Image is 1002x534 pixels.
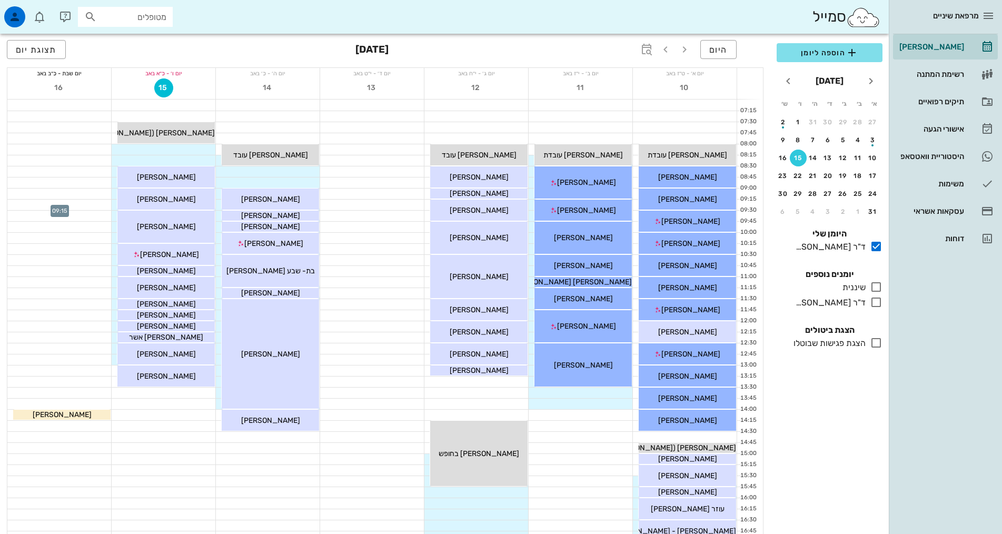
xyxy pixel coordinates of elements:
[7,40,66,59] button: תצוגת יום
[850,136,867,144] div: 4
[775,203,791,220] button: 6
[737,272,759,281] div: 11:00
[805,150,821,166] button: 14
[155,83,173,92] span: 15
[737,350,759,359] div: 12:45
[775,172,791,180] div: 23
[241,222,300,231] span: [PERSON_NAME]
[777,268,882,281] h4: יומנים נוספים
[651,505,725,513] span: עוזר [PERSON_NAME]
[737,427,759,436] div: 14:30
[790,203,807,220] button: 5
[775,208,791,215] div: 6
[737,328,759,337] div: 12:15
[865,154,881,162] div: 10
[791,241,866,253] div: ד"ר [PERSON_NAME]
[737,228,759,237] div: 10:00
[658,283,717,292] span: [PERSON_NAME]
[154,78,173,97] button: 15
[737,117,759,126] div: 07:30
[850,114,867,131] button: 28
[865,167,881,184] button: 17
[661,239,720,248] span: [PERSON_NAME]
[737,449,759,458] div: 15:00
[820,185,837,202] button: 27
[850,172,867,180] div: 18
[850,190,867,197] div: 25
[893,62,998,87] a: רשימת המתנה
[557,322,616,331] span: [PERSON_NAME]
[709,45,728,55] span: היום
[259,83,277,92] span: 14
[737,394,759,403] div: 13:45
[737,383,759,392] div: 13:30
[835,203,851,220] button: 2
[838,281,866,294] div: שיננית
[737,317,759,325] div: 12:00
[363,83,382,92] span: 13
[658,454,717,463] span: [PERSON_NAME]
[571,83,590,92] span: 11
[835,132,851,149] button: 5
[865,118,881,126] div: 27
[789,337,866,350] div: הצגת פגישות שבוטלו
[897,125,964,133] div: אישורי הגעה
[31,8,37,15] span: תג
[861,72,880,91] button: חודש שעבר
[658,471,717,480] span: [PERSON_NAME]
[820,132,837,149] button: 6
[893,226,998,251] a: דוחות
[835,118,851,126] div: 29
[893,171,998,196] a: משימות
[737,140,759,149] div: 08:00
[820,118,837,126] div: 30
[737,195,759,204] div: 09:15
[805,208,821,215] div: 4
[137,173,196,182] span: [PERSON_NAME]
[137,195,196,204] span: [PERSON_NAME]
[775,136,791,144] div: 9
[137,372,196,381] span: [PERSON_NAME]
[450,206,509,215] span: [PERSON_NAME]
[7,68,111,78] div: יום שבת - כ״ב באב
[737,283,759,292] div: 11:15
[450,328,509,337] span: [PERSON_NAME]
[893,34,998,60] a: [PERSON_NAME]
[737,250,759,259] div: 10:30
[775,150,791,166] button: 16
[737,482,759,491] div: 15:45
[658,488,717,497] span: [PERSON_NAME]
[805,154,821,162] div: 14
[137,283,196,292] span: [PERSON_NAME]
[737,361,759,370] div: 13:00
[450,173,509,182] span: [PERSON_NAME]
[241,350,300,359] span: [PERSON_NAME]
[777,228,882,240] h4: היומן שלי
[820,136,837,144] div: 6
[852,95,866,113] th: ב׳
[865,190,881,197] div: 24
[897,234,964,243] div: דוחות
[450,189,509,198] span: [PERSON_NAME]
[241,416,300,425] span: [PERSON_NAME]
[554,233,613,242] span: [PERSON_NAME]
[805,185,821,202] button: 28
[933,11,979,21] span: מרפאת שיניים
[846,7,880,28] img: SmileCloud logo
[467,78,486,97] button: 12
[812,6,880,28] div: סמייל
[658,328,717,337] span: [PERSON_NAME]
[775,114,791,131] button: 2
[661,217,720,226] span: [PERSON_NAME]
[897,97,964,106] div: תיקים רפואיים
[648,151,727,160] span: [PERSON_NAME] עובדת
[737,416,759,425] div: 14:15
[893,144,998,169] a: תגהיסטוריית וואטסאפ
[737,217,759,226] div: 09:45
[571,78,590,97] button: 11
[557,206,616,215] span: [PERSON_NAME]
[244,239,303,248] span: [PERSON_NAME]
[785,46,874,59] span: הוספה ליומן
[737,460,759,469] div: 15:15
[737,294,759,303] div: 11:30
